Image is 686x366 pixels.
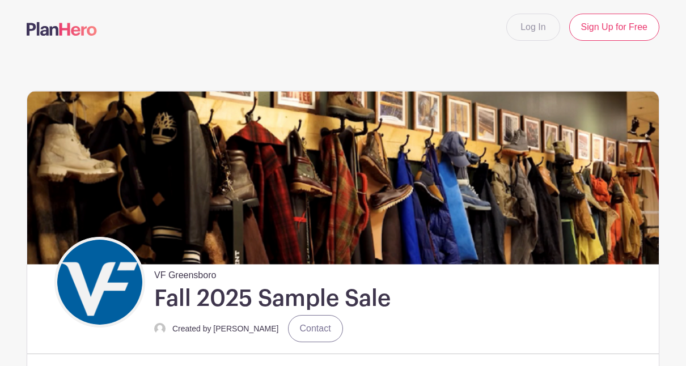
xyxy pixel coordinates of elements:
[27,91,659,264] img: Sample%20Sale.png
[27,22,97,36] img: logo-507f7623f17ff9eddc593b1ce0a138ce2505c220e1c5a4e2b4648c50719b7d32.svg
[506,14,560,41] a: Log In
[569,14,659,41] a: Sign Up for Free
[154,284,391,313] h1: Fall 2025 Sample Sale
[57,240,142,325] img: VF_Icon_FullColor_CMYK-small.png
[288,315,343,342] a: Contact
[154,264,216,282] span: VF Greensboro
[154,323,166,334] img: default-ce2991bfa6775e67f084385cd625a349d9dcbb7a52a09fb2fda1e96e2d18dcdb.png
[172,324,279,333] small: Created by [PERSON_NAME]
